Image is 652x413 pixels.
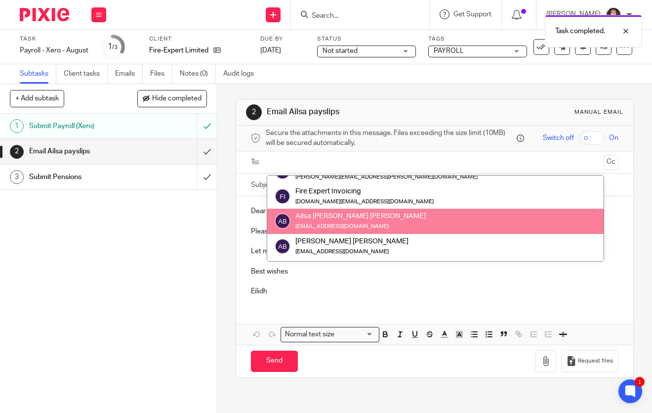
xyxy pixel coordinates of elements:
[295,186,434,196] div: Fire Expert Invoicing
[64,64,108,84] a: Client tasks
[137,90,207,107] button: Hide completed
[260,35,305,43] label: Due by
[29,119,134,134] h1: Submit Payroll (Xero)
[251,206,619,216] p: Dear [PERSON_NAME]
[251,246,619,256] p: Let me know if you require any further information or have any changes to make for next month.
[10,119,24,133] div: 1
[295,248,389,254] small: [EMAIL_ADDRESS][DOMAIN_NAME]
[267,107,455,117] h1: Email Ailsa payslips
[606,7,621,23] img: 324535E6-56EA-408B-A48B-13C02EA99B5D.jpeg
[578,357,613,365] span: Request files
[295,236,408,246] div: [PERSON_NAME] [PERSON_NAME]
[29,144,134,159] h1: Email Ailsa payslips
[317,35,416,43] label: Status
[150,64,172,84] a: Files
[152,95,202,103] span: Hide completed
[180,64,216,84] a: Notes (0)
[574,108,623,116] div: Manual email
[20,8,69,21] img: Pixie
[115,64,143,84] a: Emails
[251,157,262,167] label: To:
[10,90,64,107] button: + Add subtask
[251,286,619,296] p: Eilidh
[283,329,337,340] span: Normal text size
[20,35,88,43] label: Task
[251,180,277,190] label: Subject:
[251,351,298,372] input: Send
[275,238,290,254] img: svg%3E
[266,128,515,148] span: Secure the attachments in this message. Files exceeding the size limit (10MB) will be secured aut...
[323,47,358,54] span: Not started
[281,327,379,342] div: Search for option
[295,261,389,271] div: HKA Accounts
[609,133,618,143] span: On
[20,46,88,55] div: Payroll - Xero - August
[635,377,645,387] div: 1
[112,45,118,50] small: /3
[29,170,134,184] h1: Submit Pensions
[543,133,574,143] span: Switch off
[251,267,619,276] p: Best wishes
[604,155,618,170] button: Cc
[561,350,618,372] button: Request files
[275,164,290,180] img: svg%3E
[108,41,118,52] div: 1
[295,224,389,229] small: [EMAIL_ADDRESS][DOMAIN_NAME]
[10,145,24,159] div: 2
[223,64,261,84] a: Audit logs
[295,174,478,180] small: [PERSON_NAME][EMAIL_ADDRESS][PERSON_NAME][DOMAIN_NAME]
[246,104,262,120] div: 2
[149,46,208,55] p: Fire-Expert Limited
[311,12,400,21] input: Search
[434,47,464,54] span: PAYROLL
[20,64,56,84] a: Subtasks
[260,47,281,54] span: [DATE]
[275,188,290,204] img: svg%3E
[295,211,426,221] div: Ailsa [PERSON_NAME] [PERSON_NAME]
[275,213,290,229] img: svg%3E
[149,35,248,43] label: Client
[251,227,619,236] p: Please see attached payslips and P32 for September.
[338,329,373,340] input: Search for option
[555,26,605,36] p: Task completed.
[295,199,434,204] small: [DOMAIN_NAME][EMAIL_ADDRESS][DOMAIN_NAME]
[10,170,24,184] div: 3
